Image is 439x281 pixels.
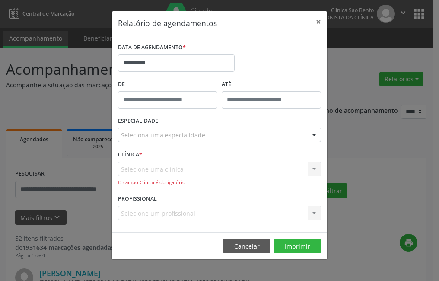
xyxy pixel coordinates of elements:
button: Close [310,11,327,32]
button: Imprimir [274,239,321,253]
label: PROFISSIONAL [118,192,157,206]
h5: Relatório de agendamentos [118,17,217,29]
label: ESPECIALIDADE [118,115,158,128]
div: O campo Clínica é obrigatório [118,179,321,186]
button: Cancelar [223,239,270,253]
label: ATÉ [222,78,321,91]
label: De [118,78,217,91]
label: DATA DE AGENDAMENTO [118,41,186,54]
span: Seleciona uma especialidade [121,131,205,140]
label: CLÍNICA [118,148,142,162]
